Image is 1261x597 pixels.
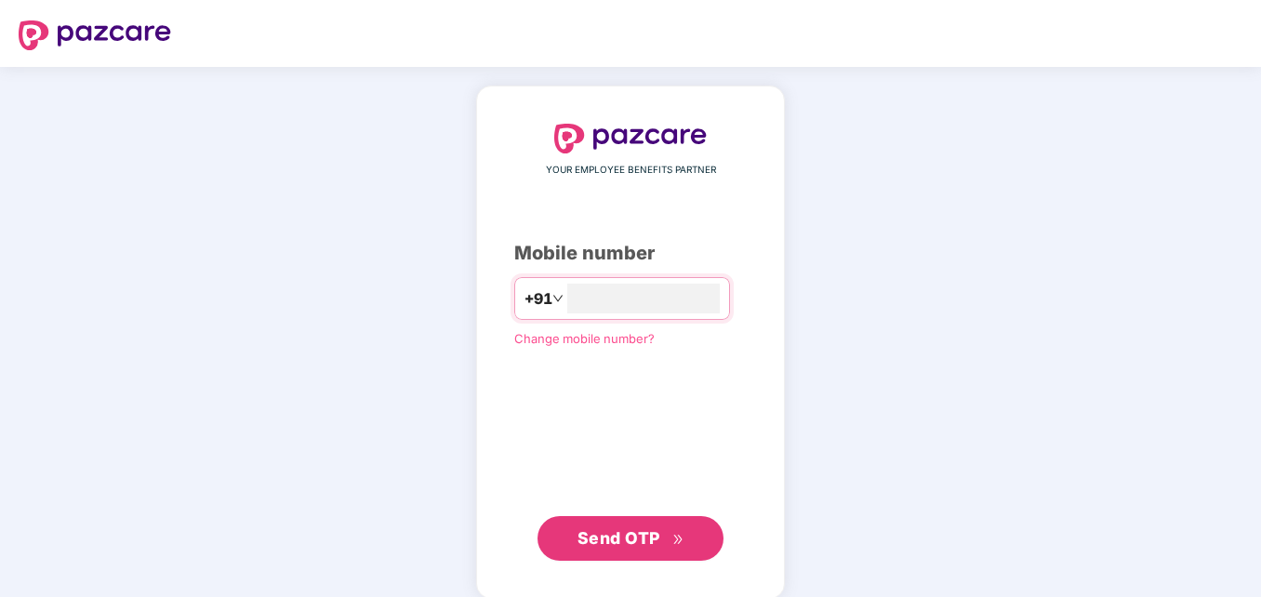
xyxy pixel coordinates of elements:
[554,124,707,153] img: logo
[524,287,552,311] span: +91
[577,528,660,548] span: Send OTP
[19,20,171,50] img: logo
[514,239,747,268] div: Mobile number
[672,534,684,546] span: double-right
[546,163,716,178] span: YOUR EMPLOYEE BENEFITS PARTNER
[552,293,564,304] span: down
[514,331,655,346] a: Change mobile number?
[538,516,723,561] button: Send OTPdouble-right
